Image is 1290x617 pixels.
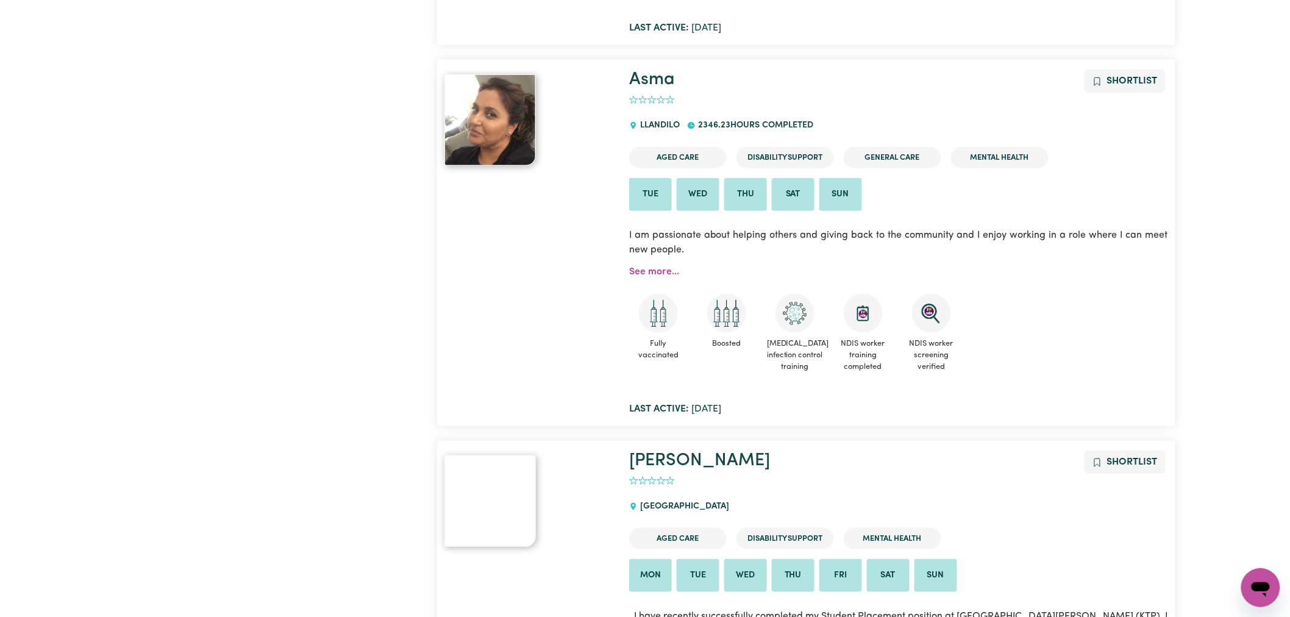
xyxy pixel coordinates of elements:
span: [DATE] [629,404,721,414]
img: CS Academy: COVID-19 Infection Control Training course completed [775,294,814,333]
li: Available on Wed [677,178,719,211]
li: Disability Support [736,528,834,549]
button: Add to shortlist [1085,70,1166,93]
li: Available on Tue [629,178,672,211]
span: [DATE] [629,23,721,33]
img: View Andrew's profile [444,455,536,547]
li: Available on Mon [629,559,672,592]
span: NDIS worker training completed [834,333,893,378]
div: 2346.23 hours completed [687,109,821,142]
li: Available on Sat [867,559,910,592]
a: Asma [444,74,615,166]
li: Available on Fri [819,559,862,592]
b: Last active: [629,23,689,33]
iframe: Button to launch messaging window [1241,568,1280,607]
div: add rating by typing an integer from 0 to 5 or pressing arrow keys [629,474,675,488]
button: Add to shortlist [1085,451,1166,474]
li: Available on Tue [677,559,719,592]
span: Shortlist [1107,76,1158,86]
div: add rating by typing an integer from 0 to 5 or pressing arrow keys [629,93,675,107]
img: CS Academy: Introduction to NDIS Worker Training course completed [844,294,883,333]
li: Mental Health [951,147,1049,168]
li: Available on Sat [772,178,814,211]
li: Mental Health [844,528,941,549]
a: [PERSON_NAME] [629,452,770,469]
p: I am passionate about helping others and giving back to the community and I enjoy working in a ro... [629,221,1168,265]
div: LLANDILO [629,109,687,142]
li: Disability Support [736,147,834,168]
img: Care and support worker has received 2 doses of COVID-19 vaccine [639,294,678,333]
li: Available on Thu [772,559,814,592]
b: Last active: [629,404,689,414]
li: Available on Wed [724,559,767,592]
li: Available on Sun [914,559,957,592]
a: See more... [629,267,679,277]
img: View Asma's profile [444,74,536,166]
li: Aged Care [629,147,727,168]
img: Care and support worker has received booster dose of COVID-19 vaccination [707,294,746,333]
img: NDIS Worker Screening Verified [912,294,951,333]
a: Andrew [444,455,615,547]
li: Available on Sun [819,178,862,211]
a: Asma [629,71,675,88]
span: Boosted [697,333,756,354]
span: Fully vaccinated [629,333,688,366]
span: NDIS worker screening verified [902,333,961,378]
span: Shortlist [1107,457,1158,467]
div: [GEOGRAPHIC_DATA] [629,490,736,523]
li: Available on Thu [724,178,767,211]
li: Aged Care [629,528,727,549]
span: [MEDICAL_DATA] infection control training [766,333,824,378]
li: General Care [844,147,941,168]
